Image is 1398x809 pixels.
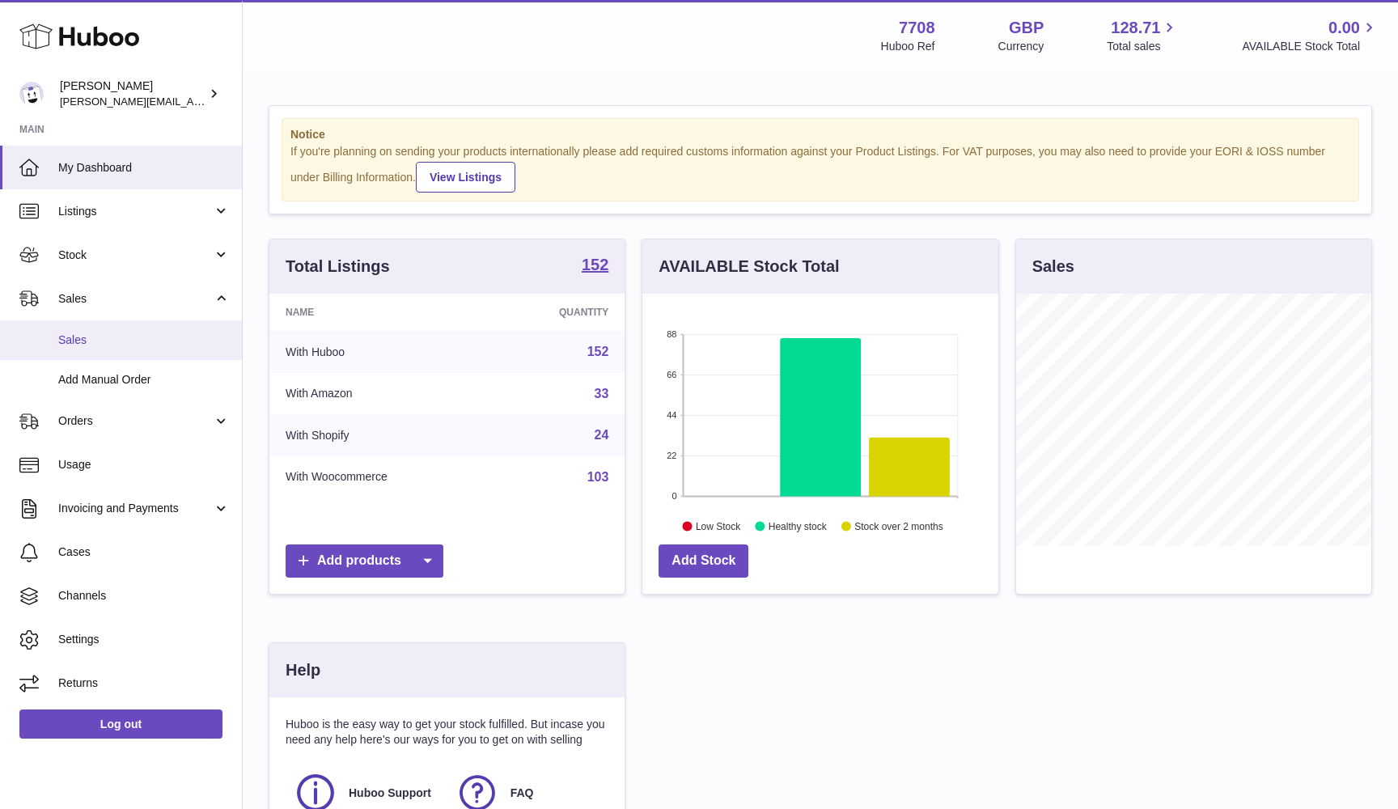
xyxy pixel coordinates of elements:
span: FAQ [510,786,534,801]
strong: 7708 [899,17,935,39]
strong: Notice [290,127,1350,142]
div: If you're planning on sending your products internationally please add required customs informati... [290,144,1350,193]
a: 0.00 AVAILABLE Stock Total [1242,17,1379,54]
text: 0 [672,491,677,501]
div: [PERSON_NAME] [60,78,205,109]
span: Invoicing and Payments [58,501,213,516]
div: Currency [998,39,1044,54]
th: Name [269,294,490,331]
p: Huboo is the easy way to get your stock fulfilled. But incase you need any help here's our ways f... [286,717,608,748]
text: Stock over 2 months [855,520,943,532]
span: Sales [58,332,230,348]
span: Usage [58,457,230,472]
td: With Shopify [269,414,490,456]
a: Add products [286,544,443,578]
a: 152 [587,345,609,358]
a: 24 [595,428,609,442]
td: With Huboo [269,331,490,373]
text: Low Stock [696,520,741,532]
span: Orders [58,413,213,429]
text: 88 [667,329,677,339]
strong: GBP [1009,17,1044,39]
span: 128.71 [1111,17,1160,39]
a: 103 [587,470,609,484]
h3: Help [286,659,320,681]
h3: AVAILABLE Stock Total [659,256,839,277]
span: 0.00 [1328,17,1360,39]
h3: Sales [1032,256,1074,277]
span: Total sales [1107,39,1179,54]
a: 128.71 Total sales [1107,17,1179,54]
span: [PERSON_NAME][EMAIL_ADDRESS][DOMAIN_NAME] [60,95,324,108]
span: Cases [58,544,230,560]
span: Returns [58,676,230,691]
img: victor@erbology.co [19,82,44,106]
td: With Woocommerce [269,456,490,498]
text: 66 [667,370,677,379]
span: Stock [58,248,213,263]
a: Log out [19,709,222,739]
span: My Dashboard [58,160,230,176]
span: Sales [58,291,213,307]
div: Huboo Ref [881,39,935,54]
span: Huboo Support [349,786,431,801]
a: 152 [582,256,608,276]
text: 22 [667,451,677,460]
a: 33 [595,387,609,400]
text: Healthy stock [769,520,828,532]
h3: Total Listings [286,256,390,277]
span: Listings [58,204,213,219]
span: Channels [58,588,230,604]
td: With Amazon [269,373,490,415]
a: Add Stock [659,544,748,578]
span: Add Manual Order [58,372,230,388]
text: 44 [667,410,677,420]
th: Quantity [490,294,625,331]
strong: 152 [582,256,608,273]
span: AVAILABLE Stock Total [1242,39,1379,54]
a: View Listings [416,162,515,193]
span: Settings [58,632,230,647]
